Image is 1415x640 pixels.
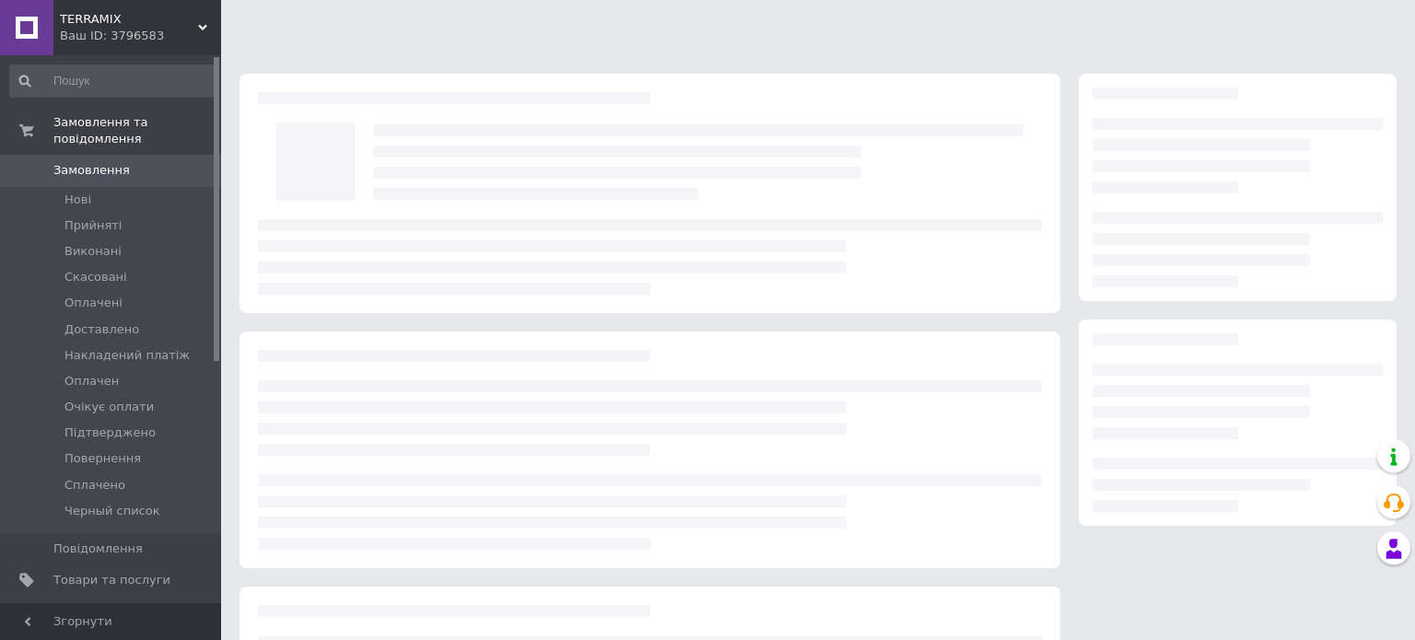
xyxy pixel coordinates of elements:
span: Нові [64,192,91,208]
span: Прийняті [64,217,122,234]
span: Оплачен [64,373,119,390]
span: Замовлення та повідомлення [53,114,221,147]
span: Накладений платіж [64,347,190,364]
span: Доставлено [64,321,139,338]
input: Пошук [9,64,217,98]
span: Очікує оплати [64,399,154,415]
span: Оплачені [64,295,123,311]
span: Виконані [64,243,122,260]
span: Повернення [64,450,141,467]
span: Черный список [64,503,160,519]
span: Скасовані [64,269,127,285]
span: Товари та послуги [53,572,170,588]
span: TERRAMIX [60,11,198,28]
span: Повідомлення [53,541,143,557]
span: Сплачено [64,477,125,494]
div: Ваш ID: 3796583 [60,28,221,44]
span: Підтверджено [64,425,156,441]
span: Замовлення [53,162,130,179]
